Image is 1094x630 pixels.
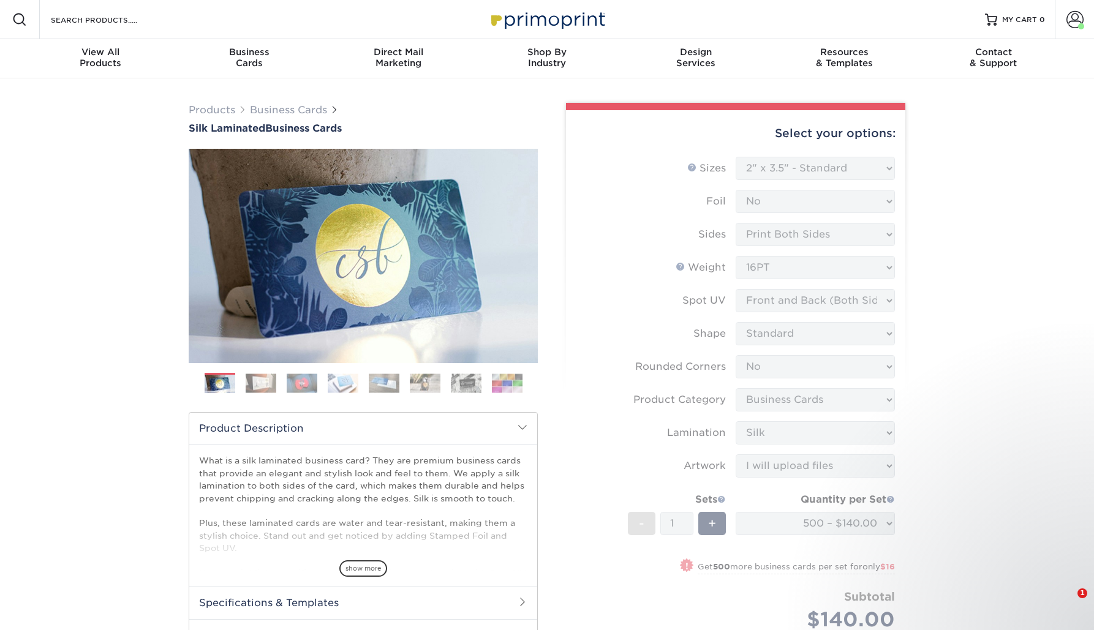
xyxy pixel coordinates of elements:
[324,47,473,69] div: Marketing
[50,12,169,27] input: SEARCH PRODUCTS.....
[770,39,919,78] a: Resources& Templates
[189,104,235,116] a: Products
[189,122,538,134] h1: Business Cards
[189,587,537,618] h2: Specifications & Templates
[473,39,622,78] a: Shop ByIndustry
[919,39,1068,78] a: Contact& Support
[246,373,276,392] img: Business Cards 02
[369,373,399,392] img: Business Cards 05
[1077,588,1087,598] span: 1
[175,39,324,78] a: BusinessCards
[621,39,770,78] a: DesignServices
[189,122,538,134] a: Silk LaminatedBusiness Cards
[26,47,175,58] span: View All
[175,47,324,69] div: Cards
[770,47,919,58] span: Resources
[189,81,538,430] img: Silk Laminated 01
[189,413,537,444] h2: Product Description
[576,110,896,157] div: Select your options:
[324,47,473,58] span: Direct Mail
[250,104,327,116] a: Business Cards
[410,373,440,392] img: Business Cards 06
[324,39,473,78] a: Direct MailMarketing
[175,47,324,58] span: Business
[1039,15,1045,24] span: 0
[26,39,175,78] a: View AllProducts
[621,47,770,58] span: Design
[1002,15,1037,25] span: MY CART
[919,47,1068,69] div: & Support
[919,47,1068,58] span: Contact
[205,369,235,399] img: Business Cards 01
[451,373,481,392] img: Business Cards 07
[473,47,622,58] span: Shop By
[770,47,919,69] div: & Templates
[492,373,522,392] img: Business Cards 08
[473,47,622,69] div: Industry
[339,560,387,577] span: show more
[287,373,317,392] img: Business Cards 03
[26,47,175,69] div: Products
[1052,588,1082,618] iframe: Intercom live chat
[328,373,358,392] img: Business Cards 04
[486,6,608,32] img: Primoprint
[621,47,770,69] div: Services
[189,122,265,134] span: Silk Laminated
